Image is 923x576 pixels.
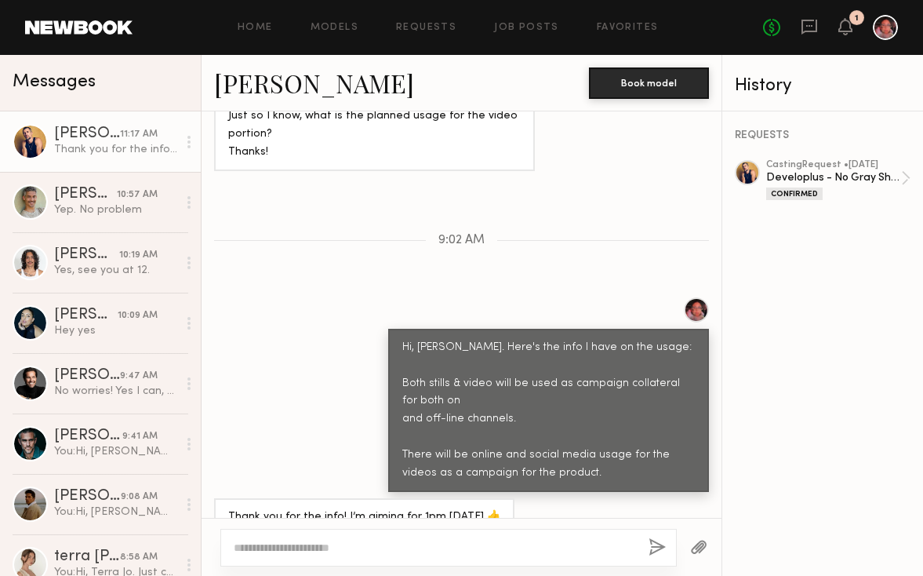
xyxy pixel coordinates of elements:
[117,188,158,202] div: 10:57 AM
[54,202,177,217] div: Yep. No problem
[438,234,485,247] span: 9:02 AM
[311,23,358,33] a: Models
[120,550,158,565] div: 8:58 AM
[238,23,273,33] a: Home
[766,188,823,200] div: Confirmed
[735,130,910,141] div: REQUESTS
[589,75,709,89] a: Book model
[402,339,695,483] div: Hi, [PERSON_NAME]. Here's the info I have on the usage: Both stills & video will be used as campa...
[54,323,177,338] div: Hey yes
[54,368,120,384] div: [PERSON_NAME]
[228,509,500,527] div: Thank you for the info! I’m aiming for 1pm [DATE] 👍
[228,71,521,162] div: Hi! I should be able to make that. Probably around 1pm. Just so I know, what is the planned usage...
[54,247,119,263] div: [PERSON_NAME]
[121,490,158,505] div: 9:08 AM
[735,77,910,95] div: History
[855,14,859,23] div: 1
[396,23,456,33] a: Requests
[766,160,910,200] a: castingRequest •[DATE]Developlus - No Gray ShampooConfirmed
[214,66,414,100] a: [PERSON_NAME]
[54,549,120,565] div: terra [PERSON_NAME]
[122,429,158,444] div: 9:41 AM
[54,428,122,444] div: [PERSON_NAME]
[54,126,120,142] div: [PERSON_NAME]
[54,505,177,519] div: You: Hi, [PERSON_NAME]. If you'd like, send us a video of you with your current hair from a few d...
[54,384,177,399] div: No worries! Yes I can, see you then.
[54,489,121,505] div: [PERSON_NAME]
[54,444,177,459] div: You: Hi, [PERSON_NAME]. Can you come in [DATE] at 10:30a instead of 11?
[54,142,177,157] div: Thank you for the info! I’m aiming for 1pm [DATE] 👍
[597,23,659,33] a: Favorites
[494,23,559,33] a: Job Posts
[766,170,901,185] div: Developlus - No Gray Shampoo
[13,73,96,91] span: Messages
[119,248,158,263] div: 10:19 AM
[120,127,158,142] div: 11:17 AM
[766,160,901,170] div: casting Request • [DATE]
[54,187,117,202] div: [PERSON_NAME]
[54,263,177,278] div: Yes, see you at 12.
[589,67,709,99] button: Book model
[118,308,158,323] div: 10:09 AM
[120,369,158,384] div: 9:47 AM
[54,308,118,323] div: [PERSON_NAME]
